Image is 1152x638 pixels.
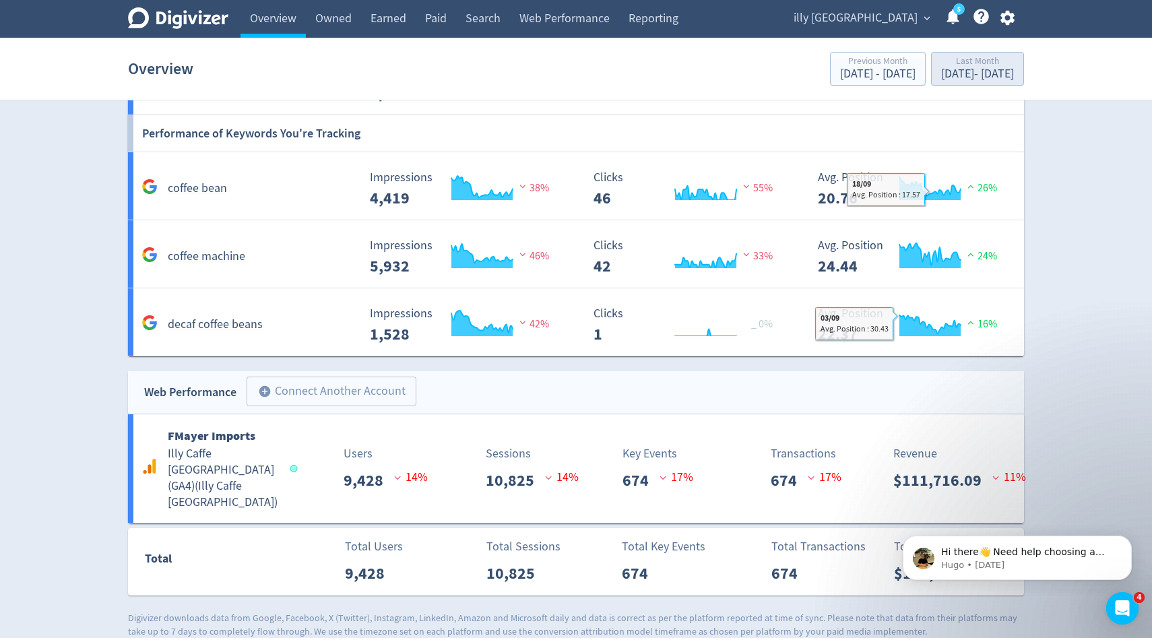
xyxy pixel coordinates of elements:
button: Previous Month[DATE] - [DATE] [830,52,926,86]
div: message notification from Hugo, 1w ago. Hi there👋 Need help choosing a plan? Send us a message 💬 [20,28,249,73]
span: 55% [740,181,773,195]
svg: Impressions 5,932 [363,239,565,275]
p: Key Events [622,445,677,463]
svg: Clicks 42 [587,239,789,275]
img: negative-performance.svg [740,181,753,191]
svg: Avg. Position 20.76 [811,171,1013,207]
p: 674 [622,468,660,492]
p: $111,716.09 [893,468,992,492]
img: negative-performance.svg [516,181,530,191]
a: decaf coffee beans Impressions 1,528 Impressions 1,528 42% Clicks 1 Clicks 1 _ 0% Avg. Position 2... [128,288,1024,356]
h5: decaf coffee beans [168,317,263,333]
svg: Avg. Position 22.37 [811,307,1013,343]
span: _ 0% [751,317,773,331]
p: Total Users [345,538,403,556]
text: 5 [957,5,961,14]
svg: Clicks 1 [587,307,789,343]
img: Profile image for Hugo [30,40,52,62]
span: 16% [964,317,997,331]
p: 17 % [660,468,693,486]
a: coffee machine Impressions 5,932 Impressions 5,932 46% Clicks 42 Clicks 42 33% Avg. Position 24.4... [128,220,1024,288]
span: 38% [516,181,549,195]
p: 674 [622,561,659,585]
img: negative-performance.svg [516,317,530,327]
svg: Avg. Position 24.44 [811,239,1013,275]
div: Previous Month [840,57,916,68]
span: 46% [516,249,549,263]
p: Digivizer downloads data from Google, Facebook, X (Twitter), Instagram, LinkedIn, Amazon and Micr... [128,612,1024,638]
p: Users [344,445,373,463]
h5: coffee bean [168,181,227,197]
span: add_circle [258,385,271,398]
span: Hi there👋 Need help choosing a plan? Send us a message 💬 [59,39,222,63]
a: FMayer ImportsIlly Caffe [GEOGRAPHIC_DATA] (GA4)(Illy Caffe [GEOGRAPHIC_DATA])Users9,428 14%Sessi... [128,414,1024,523]
p: Total Key Events [622,538,705,556]
span: 42% [516,317,549,331]
svg: Impressions 4,419 [363,171,565,207]
img: positive-performance.svg [964,249,978,259]
p: Message from Hugo, sent 1w ago [59,52,232,64]
span: 4 [1134,592,1145,603]
img: negative-performance.svg [516,249,530,259]
span: 33% [740,249,773,263]
button: illy [GEOGRAPHIC_DATA] [789,7,934,29]
p: Total Transactions [771,538,866,556]
div: Total [145,549,277,575]
p: Sessions [486,445,531,463]
h5: Illy Caffe [GEOGRAPHIC_DATA] (GA4) ( Illy Caffe [GEOGRAPHIC_DATA] ) [168,446,278,511]
p: 9,428 [344,468,394,492]
img: positive-performance.svg [964,181,978,191]
b: FMayer Imports [168,428,255,444]
p: Transactions [771,445,836,463]
h1: Overview [128,47,193,90]
p: 674 [771,468,808,492]
button: Last Month[DATE]- [DATE] [931,52,1024,86]
span: illy [GEOGRAPHIC_DATA] [794,7,918,29]
div: [DATE] - [DATE] [840,68,916,80]
div: [DATE] - [DATE] [941,68,1014,80]
img: negative-performance.svg [740,249,753,259]
p: 10,825 [486,468,545,492]
p: 14 % [545,468,579,486]
p: 11 % [992,468,1026,486]
svg: Clicks 46 [587,171,789,207]
div: Last Month [941,57,1014,68]
span: 26% [964,181,997,195]
iframe: Intercom notifications message [883,507,1152,602]
h5: coffee machine [168,249,245,265]
p: 9,428 [345,561,395,585]
span: 24% [964,249,997,263]
p: Revenue [893,445,937,463]
p: 674 [771,561,808,585]
p: 10,825 [486,561,546,585]
div: Web Performance [144,383,236,402]
span: Data last synced: 14 Oct 2025, 4:02am (AEDT) [290,465,302,472]
span: expand_more [921,12,933,24]
p: Total Sessions [486,538,561,556]
a: Connect Another Account [236,379,416,406]
p: 14 % [394,468,428,486]
a: 5 [953,3,965,15]
h6: Performance of Keywords You're Tracking [142,115,360,152]
svg: Impressions 1,528 [363,307,565,343]
iframe: Intercom live chat [1106,592,1139,625]
img: positive-performance.svg [964,317,978,327]
a: coffee bean Impressions 4,419 Impressions 4,419 38% Clicks 46 Clicks 46 55% Avg. Position 20.76 A... [128,152,1024,220]
button: Connect Another Account [247,377,416,406]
